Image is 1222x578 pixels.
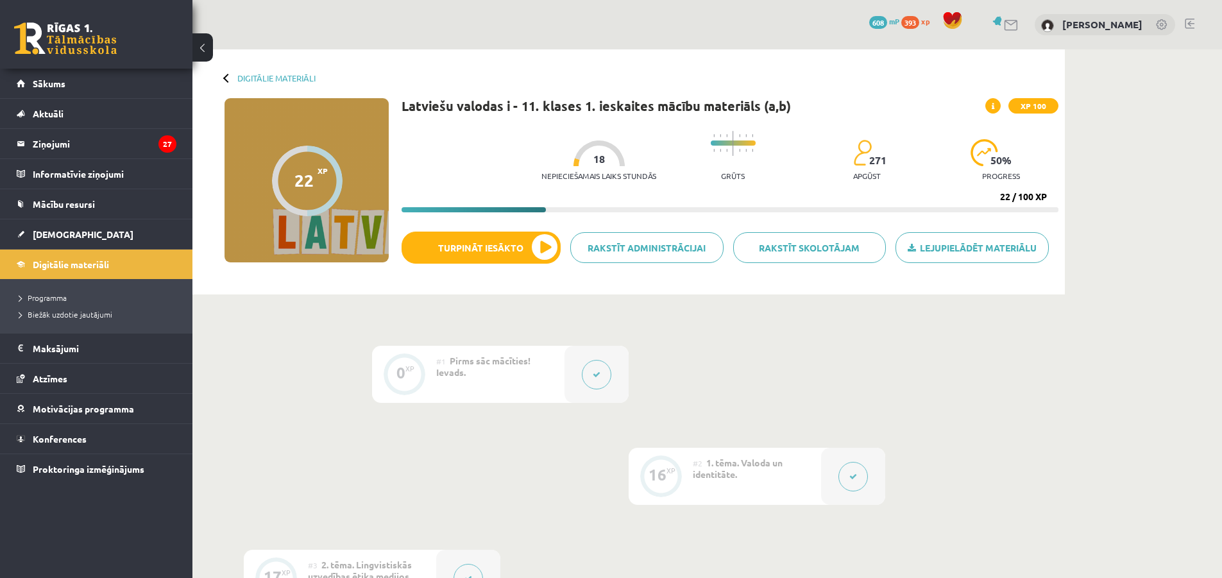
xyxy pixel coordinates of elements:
[869,16,899,26] a: 608 mP
[733,131,734,156] img: icon-long-line-d9ea69661e0d244f92f715978eff75569469978d946b2353a9bb055b3ed8787d.svg
[693,457,783,480] span: 1. tēma. Valoda un identitāte.
[745,149,747,152] img: icon-short-line-57e1e144782c952c97e751825c79c345078a6d821885a25fce030b3d8c18986b.svg
[752,134,753,137] img: icon-short-line-57e1e144782c952c97e751825c79c345078a6d821885a25fce030b3d8c18986b.svg
[19,293,67,303] span: Programma
[33,433,87,445] span: Konferences
[889,16,899,26] span: mP
[17,99,176,128] a: Aktuāli
[853,171,881,180] p: apgūst
[19,292,180,303] a: Programma
[901,16,936,26] a: 393 xp
[726,149,727,152] img: icon-short-line-57e1e144782c952c97e751825c79c345078a6d821885a25fce030b3d8c18986b.svg
[14,22,117,55] a: Rīgas 1. Tālmācības vidusskola
[17,69,176,98] a: Sākums
[693,458,702,468] span: #2
[33,159,176,189] legend: Informatīvie ziņojumi
[402,98,791,114] h1: Latviešu valodas i - 11. klases 1. ieskaites mācību materiāls (a,b)
[33,334,176,363] legend: Maksājumi
[745,134,747,137] img: icon-short-line-57e1e144782c952c97e751825c79c345078a6d821885a25fce030b3d8c18986b.svg
[17,159,176,189] a: Informatīvie ziņojumi
[17,250,176,279] a: Digitālie materiāli
[19,309,180,320] a: Biežāk uzdotie jautājumi
[17,364,176,393] a: Atzīmes
[33,129,176,158] legend: Ziņojumi
[713,149,715,152] img: icon-short-line-57e1e144782c952c97e751825c79c345078a6d821885a25fce030b3d8c18986b.svg
[17,189,176,219] a: Mācību resursi
[720,149,721,152] img: icon-short-line-57e1e144782c952c97e751825c79c345078a6d821885a25fce030b3d8c18986b.svg
[666,467,675,474] div: XP
[726,134,727,137] img: icon-short-line-57e1e144782c952c97e751825c79c345078a6d821885a25fce030b3d8c18986b.svg
[713,134,715,137] img: icon-short-line-57e1e144782c952c97e751825c79c345078a6d821885a25fce030b3d8c18986b.svg
[752,149,753,152] img: icon-short-line-57e1e144782c952c97e751825c79c345078a6d821885a25fce030b3d8c18986b.svg
[19,309,112,319] span: Biežāk uzdotie jautājumi
[1062,18,1142,31] a: [PERSON_NAME]
[402,232,561,264] button: Turpināt iesākto
[869,155,887,166] span: 271
[739,134,740,137] img: icon-short-line-57e1e144782c952c97e751825c79c345078a6d821885a25fce030b3d8c18986b.svg
[17,129,176,158] a: Ziņojumi27
[733,232,887,263] a: Rakstīt skolotājam
[282,569,291,576] div: XP
[720,134,721,137] img: icon-short-line-57e1e144782c952c97e751825c79c345078a6d821885a25fce030b3d8c18986b.svg
[721,171,745,180] p: Grūts
[33,403,134,414] span: Motivācijas programma
[570,232,724,263] a: Rakstīt administrācijai
[158,135,176,153] i: 27
[982,171,1020,180] p: progress
[921,16,929,26] span: xp
[541,171,656,180] p: Nepieciešamais laiks stundās
[294,171,314,190] div: 22
[33,259,109,270] span: Digitālie materiāli
[17,424,176,454] a: Konferences
[33,463,144,475] span: Proktoringa izmēģinājums
[649,469,666,480] div: 16
[33,228,133,240] span: [DEMOGRAPHIC_DATA]
[17,394,176,423] a: Motivācijas programma
[17,454,176,484] a: Proktoringa izmēģinājums
[1041,19,1054,32] img: Marks Daniels Legzdiņš
[405,365,414,372] div: XP
[17,219,176,249] a: [DEMOGRAPHIC_DATA]
[901,16,919,29] span: 393
[33,198,95,210] span: Mācību resursi
[33,373,67,384] span: Atzīmes
[17,334,176,363] a: Maksājumi
[853,139,872,166] img: students-c634bb4e5e11cddfef0936a35e636f08e4e9abd3cc4e673bd6f9a4125e45ecb1.svg
[436,356,446,366] span: #1
[396,367,405,378] div: 0
[33,78,65,89] span: Sākums
[1008,98,1058,114] span: XP 100
[308,560,318,570] span: #3
[869,16,887,29] span: 608
[33,108,64,119] span: Aktuāli
[436,355,530,378] span: Pirms sāc mācīties! Ievads.
[739,149,740,152] img: icon-short-line-57e1e144782c952c97e751825c79c345078a6d821885a25fce030b3d8c18986b.svg
[895,232,1049,263] a: Lejupielādēt materiālu
[971,139,998,166] img: icon-progress-161ccf0a02000e728c5f80fcf4c31c7af3da0e1684b2b1d7c360e028c24a22f1.svg
[318,166,328,175] span: XP
[593,153,605,165] span: 18
[237,73,316,83] a: Digitālie materiāli
[990,155,1012,166] span: 50 %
